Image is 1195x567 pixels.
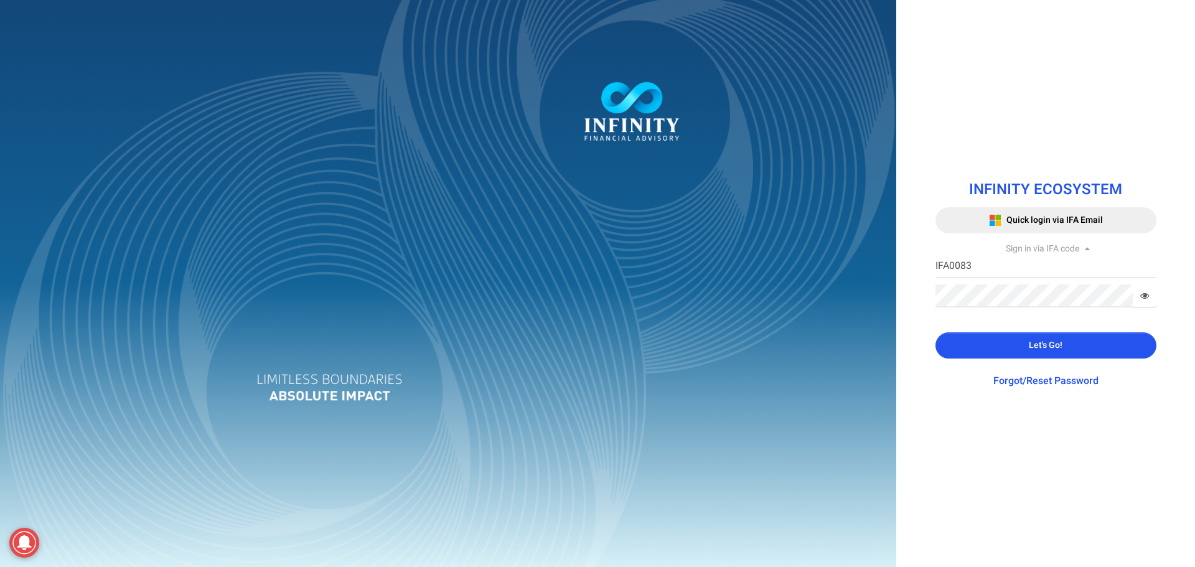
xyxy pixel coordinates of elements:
[935,243,1156,255] div: Sign in via IFA code
[935,207,1156,233] button: Quick login via IFA Email
[1006,242,1079,255] span: Sign in via IFA code
[993,373,1099,388] a: Forgot/Reset Password
[1029,339,1062,352] span: Let's Go!
[935,255,1156,278] input: IFA Code
[1006,213,1103,227] span: Quick login via IFA Email
[935,332,1156,358] button: Let's Go!
[935,182,1156,198] h1: INFINITY ECOSYSTEM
